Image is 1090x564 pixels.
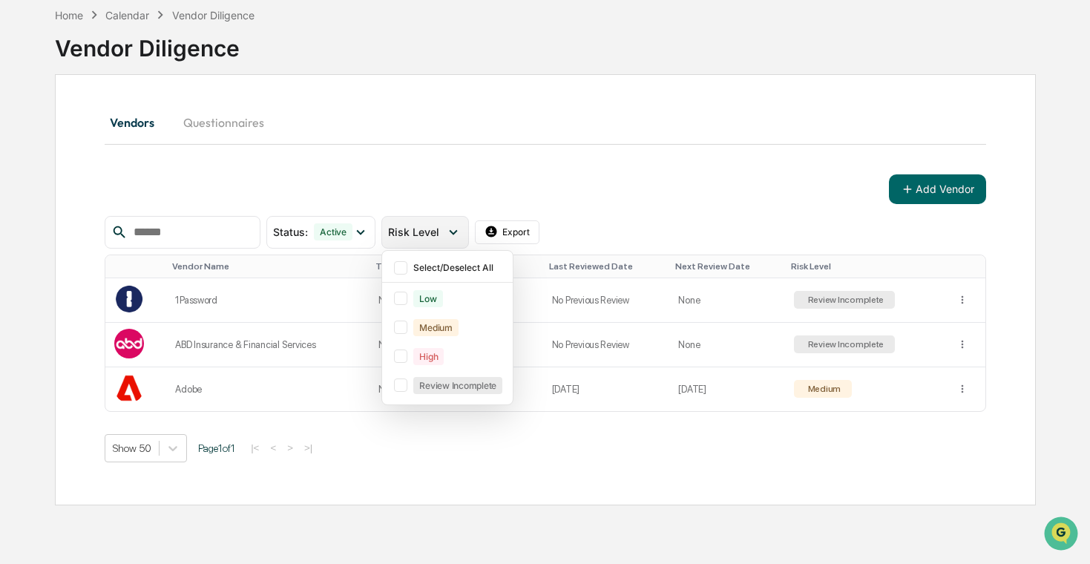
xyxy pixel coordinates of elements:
[283,442,298,454] button: >
[959,261,979,272] div: Toggle SortBy
[15,31,270,55] p: How can we help?
[15,333,27,345] div: 🔎
[669,323,784,367] td: None
[230,162,270,180] button: See all
[105,9,149,22] div: Calendar
[175,295,361,306] div: 1Password
[172,261,364,272] div: Toggle SortBy
[114,329,144,358] img: Vendor Logo
[252,118,270,136] button: Start new chat
[15,228,39,252] img: Cece Ferraez
[55,9,83,22] div: Home
[15,114,42,140] img: 1746055101610-c473b297-6a78-478c-a979-82029cc54cd1
[413,377,502,394] div: Review Incomplete
[108,305,119,317] div: 🗄️
[1043,515,1083,555] iframe: Open customer support
[375,261,414,272] div: Toggle SortBy
[413,319,459,336] div: Medium
[388,226,439,238] span: Risk Level
[131,242,162,254] span: [DATE]
[31,114,58,140] img: 1751574470498-79e402a7-3db9-40a0-906f-966fe37d0ed6
[175,384,361,395] div: Adobe
[791,261,942,272] div: Toggle SortBy
[171,105,276,140] button: Questionnaires
[413,290,442,307] div: Low
[123,202,128,214] span: •
[105,105,171,140] button: Vendors
[805,339,884,350] div: Review Incomplete
[9,298,102,324] a: 🖐️Preclearance
[114,284,144,314] img: Vendor Logo
[549,261,664,272] div: Toggle SortBy
[675,261,778,272] div: Toggle SortBy
[413,348,444,365] div: High
[30,332,93,347] span: Data Lookup
[805,295,884,305] div: Review Incomplete
[370,367,420,411] td: None
[131,202,162,214] span: [DATE]
[543,323,670,367] td: No Previous Review
[67,128,204,140] div: We're available if you need us!
[266,442,280,454] button: <
[46,202,120,214] span: [PERSON_NAME]
[198,442,235,454] span: Page 1 of 1
[475,220,540,244] button: Export
[122,304,184,318] span: Attestations
[172,9,255,22] div: Vendor Diligence
[889,174,986,204] button: Add Vendor
[30,304,96,318] span: Preclearance
[543,367,670,411] td: [DATE]
[67,114,243,128] div: Start new chat
[105,367,180,379] a: Powered byPylon
[148,368,180,379] span: Pylon
[15,305,27,317] div: 🖐️
[9,326,99,352] a: 🔎Data Lookup
[669,367,784,411] td: [DATE]
[273,226,308,238] span: Status :
[370,323,420,367] td: None
[175,339,361,350] div: ABD Insurance & Financial Services
[15,165,99,177] div: Past conversations
[105,105,986,140] div: secondary tabs example
[15,188,39,211] img: Cece Ferraez
[370,278,420,323] td: None
[123,242,128,254] span: •
[314,223,352,240] div: Active
[413,262,504,273] div: Select/Deselect All
[46,242,120,254] span: [PERSON_NAME]
[805,384,841,394] div: Medium
[114,373,144,403] img: Vendor Logo
[55,23,1036,62] div: Vendor Diligence
[117,261,160,272] div: Toggle SortBy
[300,442,317,454] button: >|
[543,278,670,323] td: No Previous Review
[246,442,263,454] button: |<
[669,278,784,323] td: None
[102,298,190,324] a: 🗄️Attestations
